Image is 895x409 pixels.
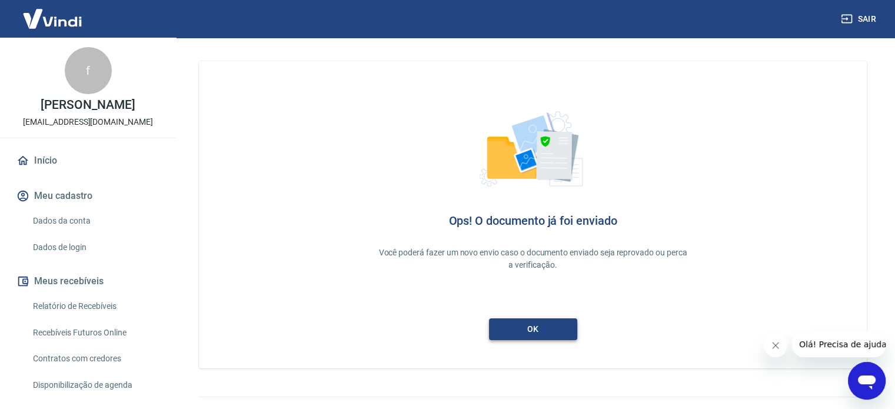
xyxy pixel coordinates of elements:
p: Você poderá fazer um novo envio caso o documento enviado seja reprovado ou perca a verificação. [378,247,687,271]
iframe: Mensagem da empresa [792,331,886,357]
img: Vindi [14,1,91,36]
button: Meus recebíveis [14,268,162,294]
iframe: Fechar mensagem [764,334,787,357]
a: Relatório de Recebíveis [28,294,162,318]
p: [EMAIL_ADDRESS][DOMAIN_NAME] [23,116,153,128]
a: Contratos com credores [28,347,162,371]
a: Dados de login [28,235,162,260]
button: Meu cadastro [14,183,162,209]
a: Dados da conta [28,209,162,233]
h4: Ops! O documento já foi enviado [448,214,617,228]
a: ok [489,318,577,340]
button: Sair [839,8,881,30]
span: Olá! Precisa de ajuda? [7,8,99,18]
div: f [65,47,112,94]
p: [PERSON_NAME] [41,99,135,111]
img: account-verification-already-sent.7b6ed4e9ca6a77526d35.png [480,104,587,199]
a: Início [14,148,162,174]
iframe: Botão para abrir a janela de mensagens [848,362,886,400]
a: Recebíveis Futuros Online [28,321,162,345]
a: Disponibilização de agenda [28,373,162,397]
